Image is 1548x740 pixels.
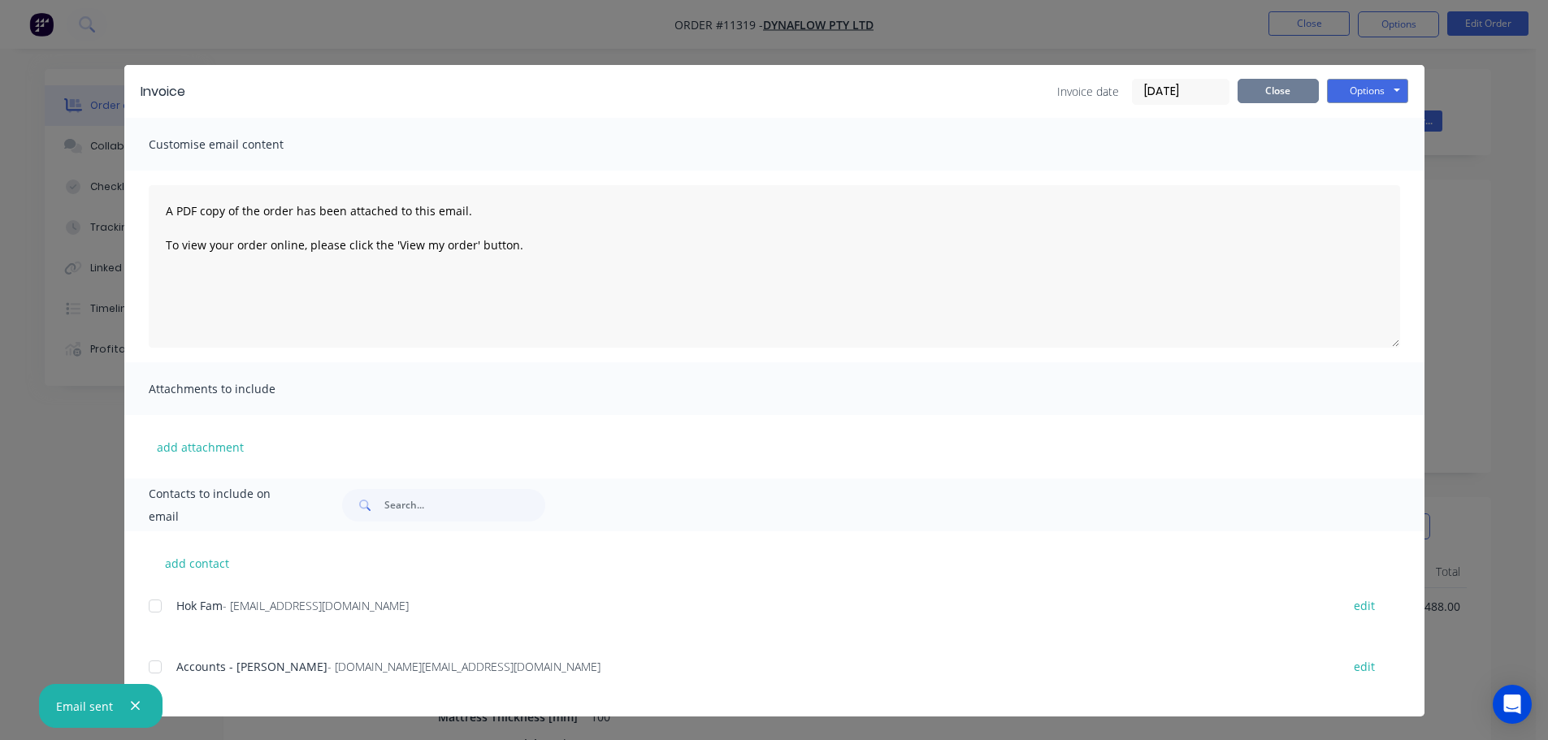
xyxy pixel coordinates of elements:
[149,483,302,528] span: Contacts to include on email
[1344,595,1385,617] button: edit
[149,378,327,400] span: Attachments to include
[149,133,327,156] span: Customise email content
[176,659,327,674] span: Accounts - [PERSON_NAME]
[141,82,185,102] div: Invoice
[149,435,252,459] button: add attachment
[1493,685,1532,724] div: Open Intercom Messenger
[384,489,545,521] input: Search...
[1344,656,1385,677] button: edit
[1238,79,1319,103] button: Close
[176,598,223,613] span: Hok Fam
[223,598,409,613] span: - [EMAIL_ADDRESS][DOMAIN_NAME]
[56,698,113,715] div: Email sent
[327,659,601,674] span: - [DOMAIN_NAME][EMAIL_ADDRESS][DOMAIN_NAME]
[1057,83,1119,100] span: Invoice date
[149,551,246,575] button: add contact
[149,185,1400,348] textarea: A PDF copy of the order has been attached to this email. To view your order online, please click ...
[1327,79,1408,103] button: Options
